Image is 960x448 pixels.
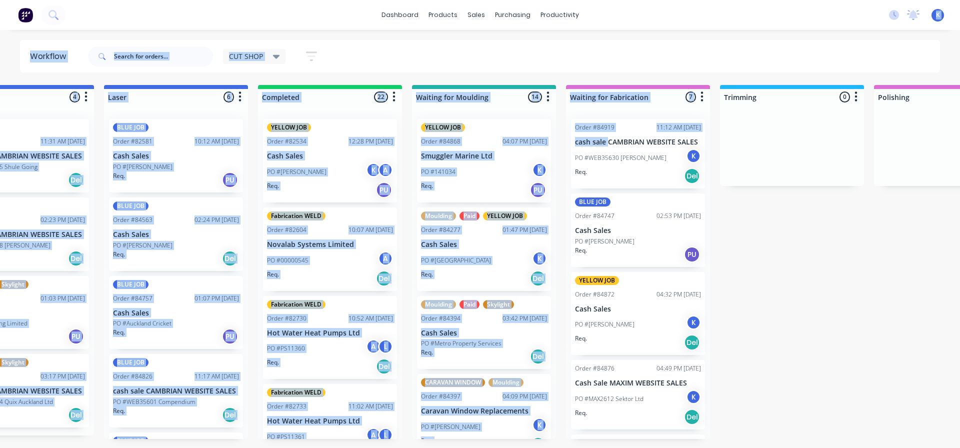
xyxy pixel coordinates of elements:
[113,230,239,239] p: Cash Sales
[575,246,587,255] p: Req.
[113,309,239,317] p: Cash Sales
[502,392,547,401] div: 04:09 PM [DATE]
[575,153,666,162] p: PO #WEB35630 [PERSON_NAME]
[376,182,392,198] div: PU
[421,339,501,348] p: PO #Metro Property Services
[421,422,480,431] p: PO #[PERSON_NAME]
[222,407,238,423] div: Del
[421,256,491,265] p: PO #[GEOGRAPHIC_DATA]
[459,211,479,220] div: Paid
[421,240,547,249] p: Cash Sales
[194,137,239,146] div: 10:12 AM [DATE]
[378,251,393,266] div: A
[18,7,33,22] img: Factory
[113,250,125,259] p: Req.
[532,417,547,432] div: K
[113,241,172,250] p: PO #[PERSON_NAME]
[575,276,619,285] div: YELLOW JOB
[366,339,381,354] div: A
[109,197,243,271] div: BLUE JOBOrder #8456302:24 PM [DATE]Cash SalesPO #[PERSON_NAME]Req.Del
[267,314,306,323] div: Order #82730
[376,358,392,374] div: Del
[113,436,148,445] div: BLUE JOB
[267,344,305,353] p: PO #PS11360
[267,225,306,234] div: Order #82604
[378,339,393,354] div: L
[530,270,546,286] div: Del
[483,300,514,309] div: Skylight
[421,348,433,357] p: Req.
[267,167,326,176] p: PO #[PERSON_NAME]
[376,7,423,22] a: dashboard
[267,137,306,146] div: Order #82534
[376,270,392,286] div: Del
[421,211,456,220] div: Moulding
[656,211,701,220] div: 02:53 PM [DATE]
[575,438,614,447] div: Order #84877
[936,10,940,19] span: K
[267,358,279,367] p: Req.
[417,207,551,291] div: MouldingPaidYELLOW JOBOrder #8427701:47 PM [DATE]Cash SalesPO #[GEOGRAPHIC_DATA]KReq.Del
[267,432,305,441] p: PO #PS11361
[684,168,700,184] div: Del
[263,119,397,202] div: YELLOW JOBOrder #8253412:28 PM [DATE]Cash SalesPO #[PERSON_NAME]KAReq.PU
[421,314,460,323] div: Order #84394
[686,315,701,330] div: K
[267,181,279,190] p: Req.
[267,123,311,132] div: YELLOW JOB
[502,314,547,323] div: 03:42 PM [DATE]
[530,348,546,364] div: Del
[686,148,701,163] div: K
[109,119,243,192] div: BLUE JOBOrder #8258110:12 AM [DATE]Cash SalesPO #[PERSON_NAME]Req.PU
[113,397,195,406] p: PO #WEB35601 Compendium
[656,438,701,447] div: 04:53 PM [DATE]
[421,329,547,337] p: Cash Sales
[267,417,393,425] p: Hot Water Heat Pumps Ltd
[575,226,701,235] p: Cash Sales
[421,137,460,146] div: Order #84868
[229,51,263,61] span: CUT SHOP
[575,123,614,132] div: Order #84919
[40,372,85,381] div: 03:17 PM [DATE]
[366,162,381,177] div: K
[194,215,239,224] div: 02:24 PM [DATE]
[575,364,614,373] div: Order #84876
[267,256,308,265] p: PO #00000545
[488,378,523,387] div: Moulding
[656,123,701,132] div: 11:12 AM [DATE]
[40,215,85,224] div: 02:23 PM [DATE]
[113,406,125,415] p: Req.
[113,215,152,224] div: Order #84563
[575,408,587,417] p: Req.
[421,181,433,190] p: Req.
[348,225,393,234] div: 10:07 AM [DATE]
[502,225,547,234] div: 01:47 PM [DATE]
[684,334,700,350] div: Del
[267,211,325,220] div: Fabrication WELD
[222,328,238,344] div: PU
[30,50,71,62] div: Workflow
[113,294,152,303] div: Order #84757
[656,290,701,299] div: 04:32 PM [DATE]
[113,123,148,132] div: BLUE JOB
[571,272,705,355] div: YELLOW JOBOrder #8487204:32 PM [DATE]Cash SalesPO #[PERSON_NAME]KReq.Del
[421,300,456,309] div: Moulding
[532,251,547,266] div: K
[348,137,393,146] div: 12:28 PM [DATE]
[532,162,547,177] div: K
[575,305,701,313] p: Cash Sales
[575,320,634,329] p: PO #[PERSON_NAME]
[222,172,238,188] div: PU
[267,300,325,309] div: Fabrication WELD
[68,328,84,344] div: PU
[114,46,213,66] input: Search for orders...
[378,162,393,177] div: A
[113,137,152,146] div: Order #82581
[267,270,279,279] p: Req.
[575,138,701,146] p: cash sale CAMBRIAN WEBSITE SALES
[571,119,705,188] div: Order #8491911:12 AM [DATE]cash sale CAMBRIAN WEBSITE SALESPO #WEB35630 [PERSON_NAME]KReq.Del
[267,240,393,249] p: Novalab Systems Limited
[530,182,546,198] div: PU
[378,427,393,442] div: L
[421,378,485,387] div: CARAVAN WINDOW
